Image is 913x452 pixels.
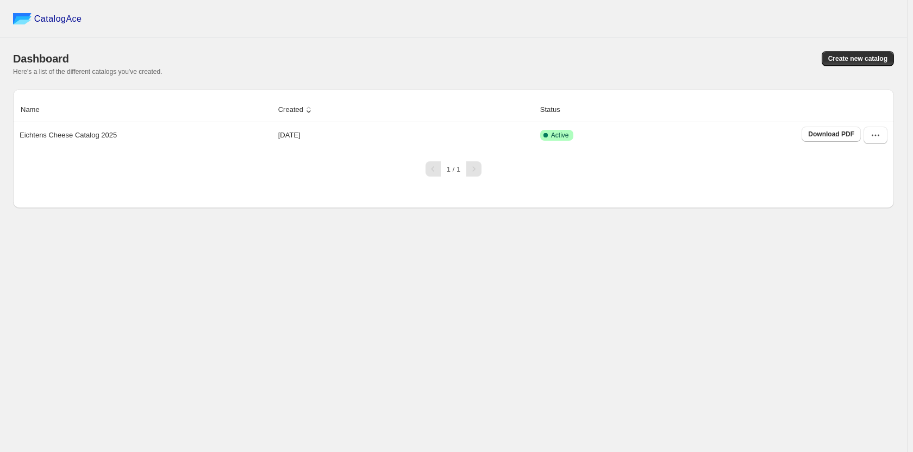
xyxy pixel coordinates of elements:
[275,122,537,148] td: [DATE]
[828,54,887,63] span: Create new catalog
[277,99,316,120] button: Created
[551,131,569,140] span: Active
[20,130,117,141] p: Eichtens Cheese Catalog 2025
[822,51,894,66] button: Create new catalog
[447,165,460,173] span: 1 / 1
[13,68,162,76] span: Here's a list of the different catalogs you've created.
[539,99,573,120] button: Status
[13,53,69,65] span: Dashboard
[13,13,32,24] img: catalog ace
[802,127,861,142] a: Download PDF
[34,14,82,24] span: CatalogAce
[19,99,52,120] button: Name
[808,130,854,139] span: Download PDF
